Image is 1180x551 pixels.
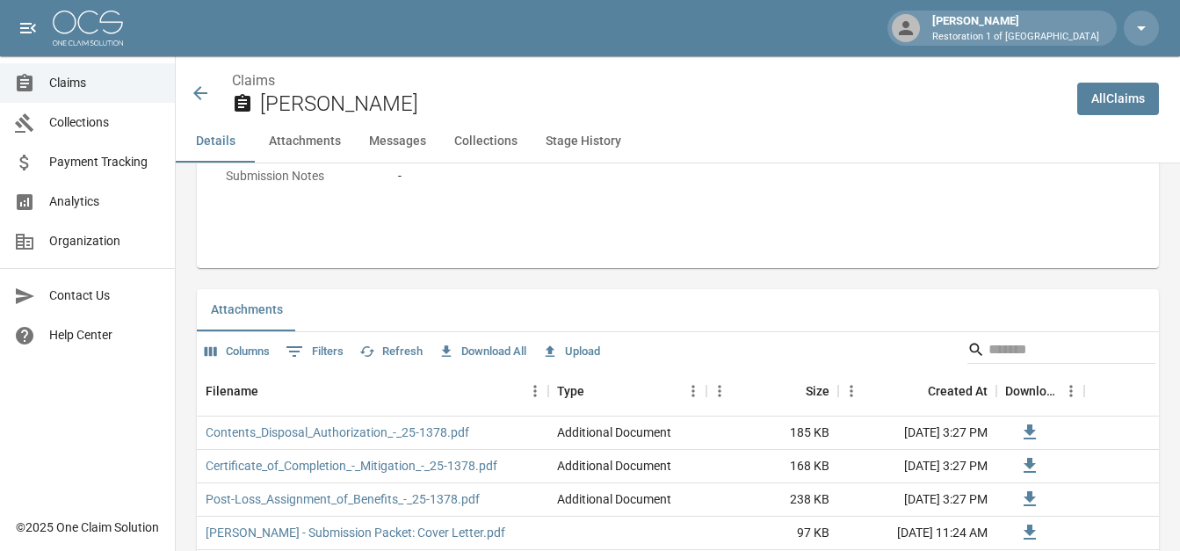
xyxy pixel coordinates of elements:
[16,518,159,536] div: © 2025 One Claim Solution
[218,159,376,193] p: Submission Notes
[706,517,838,550] div: 97 KB
[260,91,1063,117] h2: [PERSON_NAME]
[806,366,829,416] div: Size
[206,457,497,475] a: Certificate_of_Completion_-_Mitigation_-_25-1378.pdf
[522,378,548,404] button: Menu
[557,424,671,441] div: Additional Document
[706,378,733,404] button: Menu
[996,366,1084,416] div: Download
[928,366,988,416] div: Created At
[838,483,996,517] div: [DATE] 3:27 PM
[255,120,355,163] button: Attachments
[49,232,161,250] span: Organization
[967,336,1155,367] div: Search
[1005,366,1058,416] div: Download
[232,72,275,89] a: Claims
[838,366,996,416] div: Created At
[49,113,161,132] span: Collections
[200,338,274,366] button: Select columns
[557,366,584,416] div: Type
[49,153,161,171] span: Payment Tracking
[932,30,1099,45] p: Restoration 1 of [GEOGRAPHIC_DATA]
[355,120,440,163] button: Messages
[434,338,531,366] button: Download All
[355,338,427,366] button: Refresh
[925,12,1106,44] div: [PERSON_NAME]
[53,11,123,46] img: ocs-logo-white-transparent.png
[706,483,838,517] div: 238 KB
[398,167,1130,185] div: -
[538,338,604,366] button: Upload
[440,120,532,163] button: Collections
[838,417,996,450] div: [DATE] 3:27 PM
[838,378,865,404] button: Menu
[176,120,1180,163] div: anchor tabs
[206,524,505,541] a: [PERSON_NAME] - Submission Packet: Cover Letter.pdf
[706,366,838,416] div: Size
[281,337,348,366] button: Show filters
[557,490,671,508] div: Additional Document
[49,326,161,344] span: Help Center
[1077,83,1159,115] a: AllClaims
[206,424,469,441] a: Contents_Disposal_Authorization_-_25-1378.pdf
[11,11,46,46] button: open drawer
[680,378,706,404] button: Menu
[49,192,161,211] span: Analytics
[706,417,838,450] div: 185 KB
[197,366,548,416] div: Filename
[532,120,635,163] button: Stage History
[706,450,838,483] div: 168 KB
[548,366,706,416] div: Type
[197,289,297,331] button: Attachments
[232,70,1063,91] nav: breadcrumb
[557,457,671,475] div: Additional Document
[206,366,258,416] div: Filename
[176,120,255,163] button: Details
[49,74,161,92] span: Claims
[49,286,161,305] span: Contact Us
[838,450,996,483] div: [DATE] 3:27 PM
[197,289,1159,331] div: related-list tabs
[1058,378,1084,404] button: Menu
[838,517,996,550] div: [DATE] 11:24 AM
[206,490,480,508] a: Post-Loss_Assignment_of_Benefits_-_25-1378.pdf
